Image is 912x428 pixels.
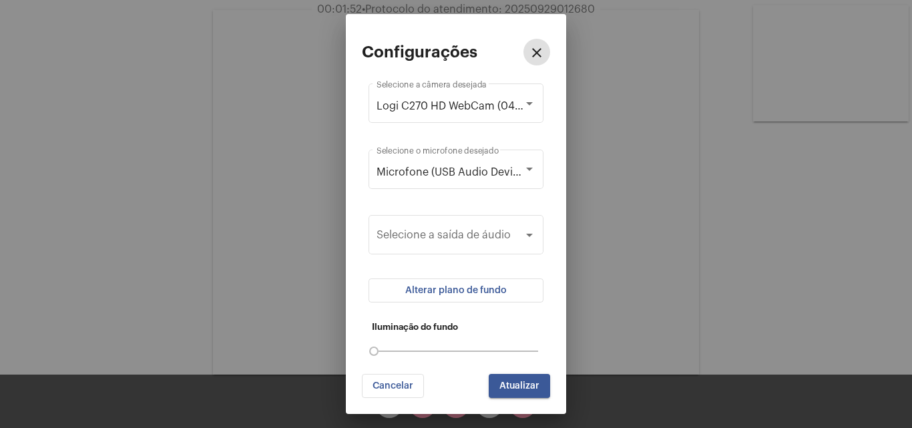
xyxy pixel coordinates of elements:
[372,323,540,332] h5: Iluminação do fundo
[369,278,543,302] button: Alterar plano de fundo
[377,101,561,112] span: Logi C270 HD WebCam (046d:0825)
[362,374,424,398] button: Cancelar
[489,374,550,398] button: Atualizar
[373,381,413,391] span: Cancelar
[405,286,507,295] span: Alterar plano de fundo
[529,45,545,61] mat-icon: close
[362,43,477,61] h2: Configurações
[377,167,593,178] span: Microfone (USB Audio Device) (0d8c:0014)
[499,381,539,391] span: Atualizar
